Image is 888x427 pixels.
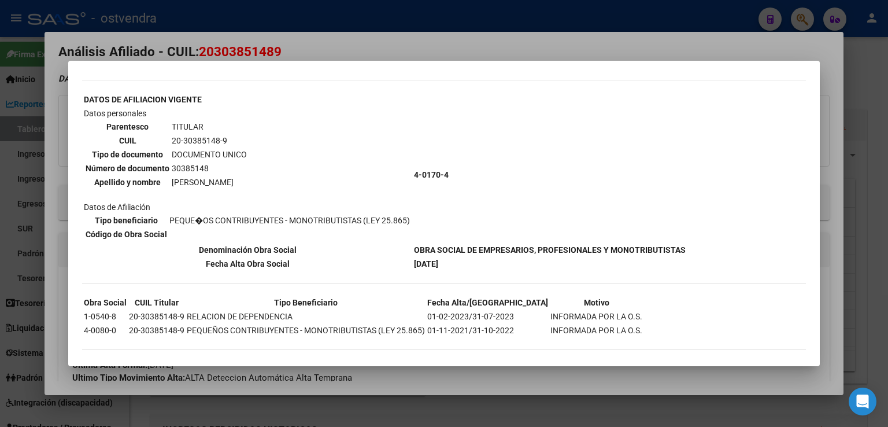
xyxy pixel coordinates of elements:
[83,296,127,309] th: Obra Social
[427,324,549,337] td: 01-11-2021/31-10-2022
[85,228,168,241] th: Código de Obra Social
[83,257,412,270] th: Fecha Alta Obra Social
[186,324,425,337] td: PEQUEÑOS CONTRIBUYENTES - MONOTRIBUTISTAS (LEY 25.865)
[171,148,247,161] td: DOCUMENTO UNICO
[550,310,643,323] td: INFORMADA POR LA O.S.
[85,134,170,147] th: CUIL
[85,148,170,161] th: Tipo de documento
[186,310,425,323] td: RELACION DE DEPENDENCIA
[171,120,247,133] td: TITULAR
[414,245,686,255] b: OBRA SOCIAL DE EMPRESARIOS, PROFESIONALES Y MONOTRIBUTISTAS
[427,296,549,309] th: Fecha Alta/[GEOGRAPHIC_DATA]
[85,176,170,189] th: Apellido y nombre
[171,134,247,147] td: 20-30385148-9
[85,214,168,227] th: Tipo beneficiario
[128,310,185,323] td: 20-30385148-9
[84,95,202,104] b: DATOS DE AFILIACION VIGENTE
[849,388,876,415] div: Open Intercom Messenger
[83,244,412,256] th: Denominación Obra Social
[414,170,449,179] b: 4-0170-4
[128,324,185,337] td: 20-30385148-9
[85,120,170,133] th: Parentesco
[186,296,425,309] th: Tipo Beneficiario
[83,310,127,323] td: 1-0540-8
[169,214,410,227] td: PEQUE�OS CONTRIBUYENTES - MONOTRIBUTISTAS (LEY 25.865)
[414,259,438,268] b: [DATE]
[128,296,185,309] th: CUIL Titular
[171,162,247,175] td: 30385148
[83,324,127,337] td: 4-0080-0
[427,310,549,323] td: 01-02-2023/31-07-2023
[550,296,643,309] th: Motivo
[83,107,412,242] td: Datos personales Datos de Afiliación
[85,162,170,175] th: Número de documento
[550,324,643,337] td: INFORMADA POR LA O.S.
[171,176,247,189] td: [PERSON_NAME]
